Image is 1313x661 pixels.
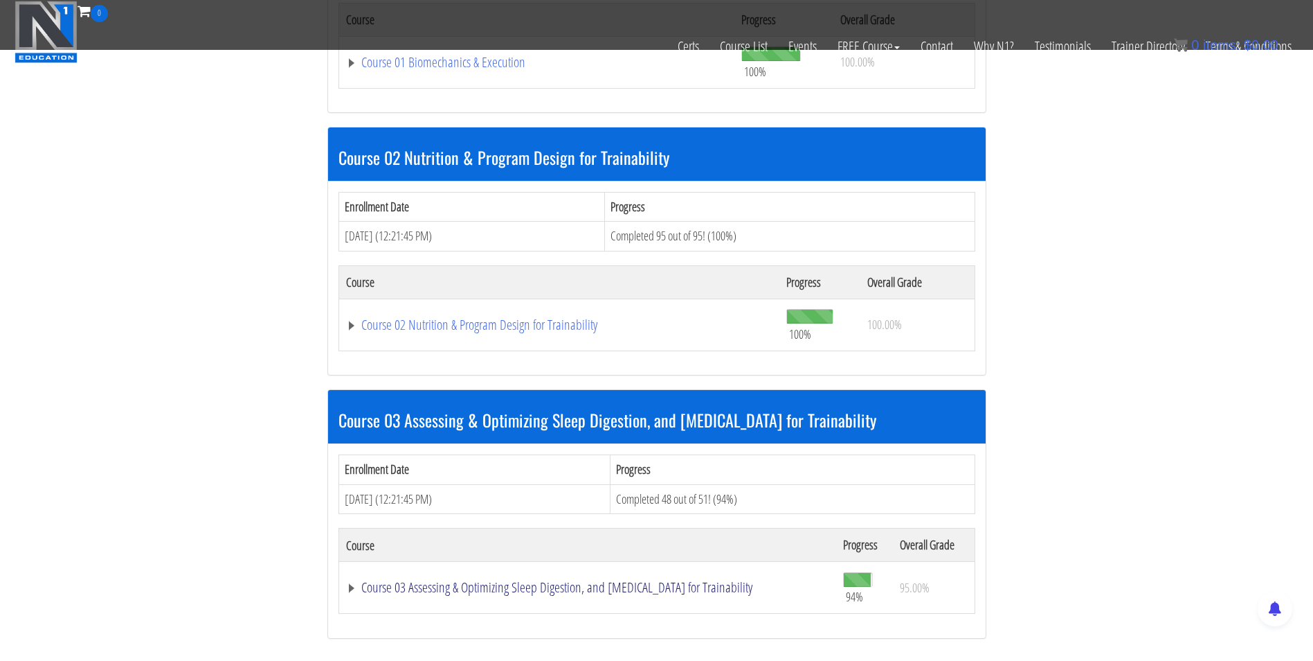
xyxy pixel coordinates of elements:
[610,455,975,484] th: Progress
[744,64,766,79] span: 100%
[709,22,778,71] a: Course List
[338,192,604,222] th: Enrollment Date
[1191,37,1199,53] span: 0
[338,484,610,514] td: [DATE] (12:21:45 PM)
[836,529,894,562] th: Progress
[338,529,836,562] th: Course
[1244,37,1278,53] bdi: 0.00
[1174,38,1188,52] img: icon11.png
[789,326,811,342] span: 100%
[338,411,975,429] h3: Course 03 Assessing & Optimizing Sleep Digestion, and [MEDICAL_DATA] for Trainability
[1101,22,1195,71] a: Trainer Directory
[1195,22,1302,71] a: Terms & Conditions
[338,455,610,484] th: Enrollment Date
[338,265,779,299] th: Course
[610,484,975,514] td: Completed 48 out of 51! (94%)
[779,265,860,299] th: Progress
[860,299,975,351] td: 100.00%
[338,222,604,252] td: [DATE] (12:21:45 PM)
[846,589,863,604] span: 94%
[91,5,108,22] span: 0
[346,581,829,594] a: Course 03 Assessing & Optimizing Sleep Digestion, and [MEDICAL_DATA] for Trainability
[860,265,975,299] th: Overall Grade
[1203,37,1240,53] span: items:
[338,148,975,166] h3: Course 02 Nutrition & Program Design for Trainability
[346,318,773,332] a: Course 02 Nutrition & Program Design for Trainability
[963,22,1024,71] a: Why N1?
[15,1,78,63] img: n1-education
[1024,22,1101,71] a: Testimonials
[78,1,108,20] a: 0
[893,529,975,562] th: Overall Grade
[604,192,975,222] th: Progress
[1174,37,1278,53] a: 0 items: $0.00
[893,562,975,614] td: 95.00%
[1244,37,1251,53] span: $
[667,22,709,71] a: Certs
[910,22,963,71] a: Contact
[778,22,827,71] a: Events
[827,22,910,71] a: FREE Course
[604,222,975,252] td: Completed 95 out of 95! (100%)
